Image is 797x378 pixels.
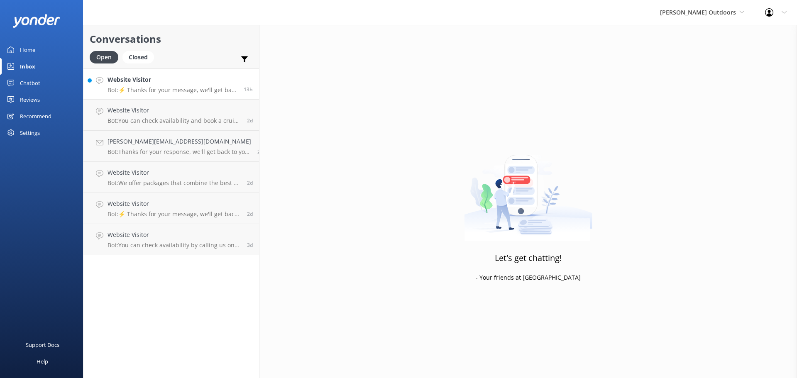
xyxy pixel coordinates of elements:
[12,14,60,28] img: yonder-white-logo.png
[20,108,51,124] div: Recommend
[20,124,40,141] div: Settings
[20,41,35,58] div: Home
[122,52,158,61] a: Closed
[108,117,241,124] p: Bot: You can check availability and book a cruise to the Māori Rock Carvings directly through our...
[83,131,259,162] a: [PERSON_NAME][EMAIL_ADDRESS][DOMAIN_NAME]Bot:Thanks for your response, we'll get back to you as s...
[660,8,736,16] span: [PERSON_NAME] Outdoors
[90,31,253,47] h2: Conversations
[464,137,592,241] img: artwork of a man stealing a conversation from at giant smartphone
[247,241,253,249] span: Sep 11 2025 12:12pm (UTC +12:00) Pacific/Auckland
[20,75,40,91] div: Chatbot
[122,51,154,63] div: Closed
[20,58,35,75] div: Inbox
[108,137,251,146] h4: [PERSON_NAME][EMAIL_ADDRESS][DOMAIN_NAME]
[244,86,253,93] span: Sep 14 2025 07:58pm (UTC +12:00) Pacific/Auckland
[83,68,259,100] a: Website VisitorBot:⚡ Thanks for your message, we'll get back to you as soon as we can. You're als...
[90,51,118,63] div: Open
[20,91,40,108] div: Reviews
[108,86,237,94] p: Bot: ⚡ Thanks for your message, we'll get back to you as soon as we can. You're also welcome to k...
[26,337,59,353] div: Support Docs
[108,210,241,218] p: Bot: ⚡ Thanks for your message, we'll get back to you as soon as we can. You're also welcome to k...
[495,251,562,265] h3: Let's get chatting!
[83,193,259,224] a: Website VisitorBot:⚡ Thanks for your message, we'll get back to you as soon as we can. You're als...
[108,148,251,156] p: Bot: Thanks for your response, we'll get back to you as soon as we can during opening hours.
[476,273,581,282] p: - Your friends at [GEOGRAPHIC_DATA]
[108,75,237,84] h4: Website Visitor
[247,210,253,217] span: Sep 12 2025 09:55am (UTC +12:00) Pacific/Auckland
[83,100,259,131] a: Website VisitorBot:You can check availability and book a cruise to the Māori Rock Carvings direct...
[108,241,241,249] p: Bot: You can check availability by calling us on [PHONE_NUMBER], emailing [EMAIL_ADDRESS][DOMAIN_...
[108,179,241,187] p: Bot: We offer packages that combine the best of Taupō’s land and water. Our Guided Hike and Cruis...
[108,168,241,177] h4: Website Visitor
[83,162,259,193] a: Website VisitorBot:We offer packages that combine the best of Taupō’s land and water. Our Guided ...
[108,106,241,115] h4: Website Visitor
[108,199,241,208] h4: Website Visitor
[108,230,241,239] h4: Website Visitor
[247,117,253,124] span: Sep 12 2025 01:12pm (UTC +12:00) Pacific/Auckland
[90,52,122,61] a: Open
[37,353,48,370] div: Help
[257,148,263,155] span: Sep 12 2025 01:04pm (UTC +12:00) Pacific/Auckland
[83,224,259,255] a: Website VisitorBot:You can check availability by calling us on [PHONE_NUMBER], emailing [EMAIL_AD...
[247,179,253,186] span: Sep 12 2025 09:56am (UTC +12:00) Pacific/Auckland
